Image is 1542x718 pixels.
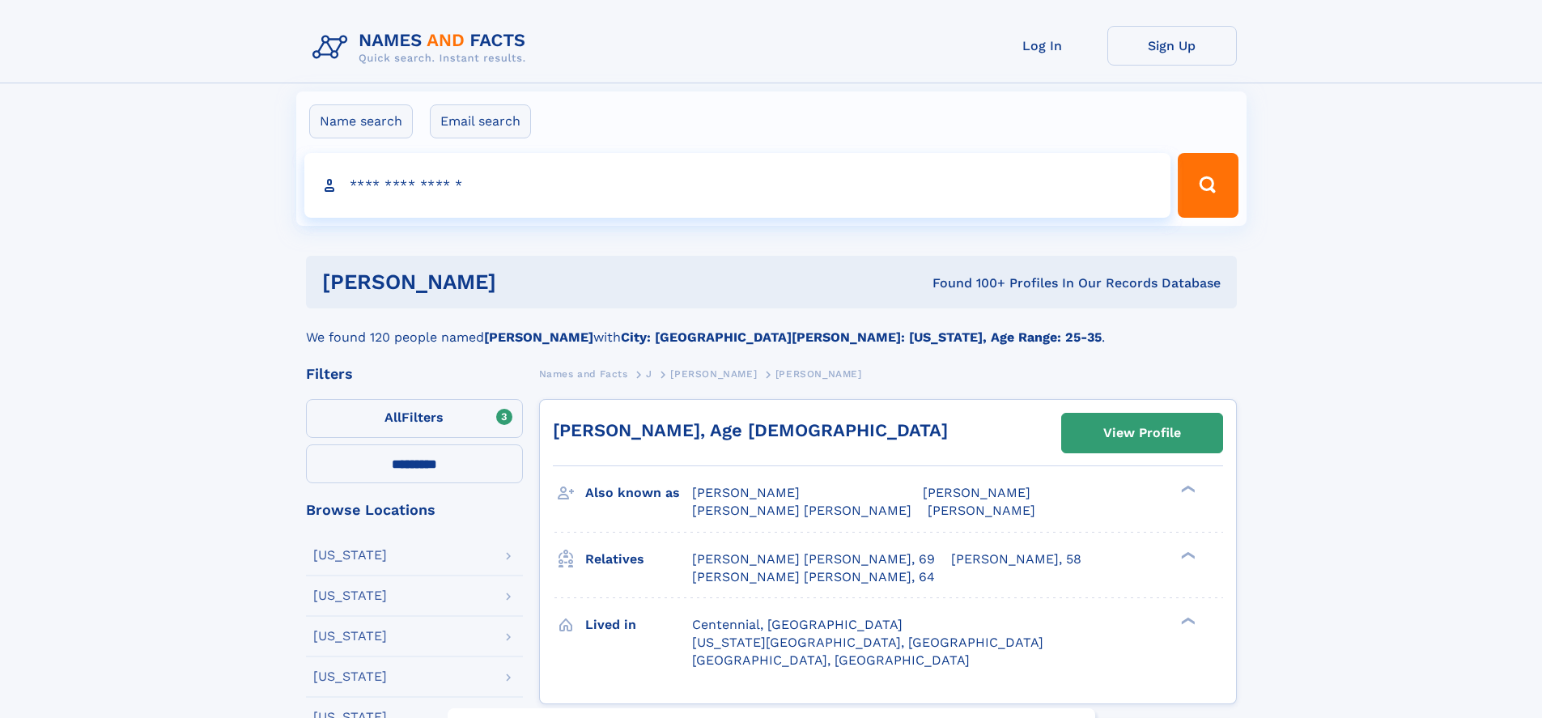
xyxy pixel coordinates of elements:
span: [PERSON_NAME] [928,503,1035,518]
a: [PERSON_NAME] [670,363,757,384]
label: Name search [309,104,413,138]
span: Centennial, [GEOGRAPHIC_DATA] [692,617,903,632]
a: Log In [978,26,1107,66]
h3: Relatives [585,546,692,573]
h3: Also known as [585,479,692,507]
div: We found 120 people named with . [306,308,1237,347]
div: [US_STATE] [313,630,387,643]
div: [US_STATE] [313,549,387,562]
a: Names and Facts [539,363,628,384]
span: [GEOGRAPHIC_DATA], [GEOGRAPHIC_DATA] [692,652,970,668]
a: View Profile [1062,414,1222,452]
h1: [PERSON_NAME] [322,272,715,292]
div: Filters [306,367,523,381]
a: [PERSON_NAME], 58 [951,550,1081,568]
span: [PERSON_NAME] [670,368,757,380]
span: All [384,410,401,425]
div: View Profile [1103,414,1181,452]
a: [PERSON_NAME] [PERSON_NAME], 69 [692,550,935,568]
div: [US_STATE] [313,589,387,602]
a: [PERSON_NAME] [PERSON_NAME], 64 [692,568,935,586]
span: [PERSON_NAME] [923,485,1030,500]
b: [PERSON_NAME] [484,329,593,345]
span: [PERSON_NAME] [775,368,862,380]
h3: Lived in [585,611,692,639]
div: ❯ [1177,550,1196,560]
label: Email search [430,104,531,138]
span: [PERSON_NAME] [PERSON_NAME] [692,503,911,518]
span: [US_STATE][GEOGRAPHIC_DATA], [GEOGRAPHIC_DATA] [692,635,1043,650]
div: ❯ [1177,484,1196,495]
div: [US_STATE] [313,670,387,683]
a: [PERSON_NAME], Age [DEMOGRAPHIC_DATA] [553,420,948,440]
label: Filters [306,399,523,438]
img: Logo Names and Facts [306,26,539,70]
button: Search Button [1178,153,1238,218]
a: Sign Up [1107,26,1237,66]
div: ❯ [1177,615,1196,626]
div: Browse Locations [306,503,523,517]
a: J [646,363,652,384]
div: Found 100+ Profiles In Our Records Database [714,274,1221,292]
span: [PERSON_NAME] [692,485,800,500]
span: J [646,368,652,380]
input: search input [304,153,1171,218]
b: City: [GEOGRAPHIC_DATA][PERSON_NAME]: [US_STATE], Age Range: 25-35 [621,329,1102,345]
